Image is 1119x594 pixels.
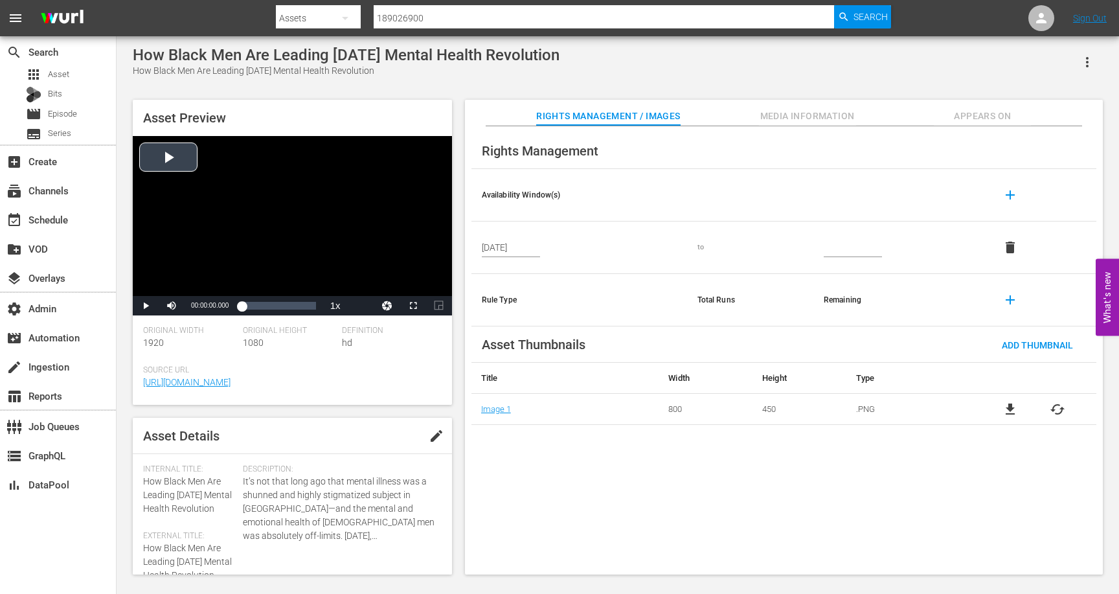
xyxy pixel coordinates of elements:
a: Image 1 [481,404,511,414]
div: Progress Bar [242,302,315,310]
button: Add Thumbnail [991,333,1083,356]
button: cached [1050,402,1065,417]
span: Episode [48,108,77,120]
button: Play [133,296,159,315]
span: 00:00:00.000 [191,302,229,309]
span: How Black Men Are Leading [DATE] Mental Health Revolution [143,543,232,580]
span: DataPool [6,477,22,493]
button: Playback Rate [322,296,348,315]
span: How Black Men Are Leading [DATE] Mental Health Revolution [143,476,232,514]
td: .PNG [846,394,971,425]
th: Width [659,363,752,394]
span: menu [8,10,23,26]
span: Source Url [143,365,435,376]
button: delete [995,232,1026,263]
a: [URL][DOMAIN_NAME] [143,377,231,387]
span: Internal Title: [143,464,236,475]
span: Overlays [6,271,22,286]
span: 1080 [243,337,264,348]
div: How Black Men Are Leading [DATE] Mental Health Revolution [133,64,559,78]
span: Ingestion [6,360,22,375]
span: Automation [6,330,22,346]
span: Asset Details [143,428,220,444]
span: Reports [6,389,22,404]
div: Bits [26,87,41,102]
td: 450 [752,394,846,425]
span: Add Thumbnail [991,340,1083,350]
div: to [697,242,803,253]
span: Original Height [243,326,336,336]
span: Job Queues [6,419,22,435]
th: Rule Type [471,274,687,326]
button: Search [834,5,891,29]
span: Description: [243,464,435,475]
img: ans4CAIJ8jUAAAAAAAAAAAAAAAAAAAAAAAAgQb4GAAAAAAAAAAAAAAAAAAAAAAAAJMjXAAAAAAAAAAAAAAAAAAAAAAAAgAT5G... [31,3,93,34]
span: Create [6,154,22,170]
button: add [995,284,1026,315]
span: Channels [6,183,22,199]
span: External Title: [143,531,236,542]
span: Appears On [934,108,1031,124]
span: Rights Management / Images [536,108,680,124]
button: Jump To Time [374,296,400,315]
th: Availability Window(s) [471,169,687,222]
span: 1920 [143,337,164,348]
span: edit [429,428,444,444]
span: Episode [26,106,41,122]
span: Admin [6,301,22,317]
th: Height [752,363,846,394]
span: delete [1002,240,1018,255]
div: Video Player [133,136,452,315]
th: Type [846,363,971,394]
th: Total Runs [687,274,813,326]
button: add [995,179,1026,211]
span: Search [6,45,22,60]
th: Title [471,363,659,394]
a: file_download [1002,402,1018,417]
button: edit [421,420,452,451]
button: Picture-in-Picture [426,296,452,315]
span: Asset Preview [143,110,226,126]
span: Asset Thumbnails [482,337,585,352]
span: Series [48,127,71,140]
span: Rights Management [482,143,598,159]
span: Series [26,126,41,142]
span: VOD [6,242,22,257]
span: Asset [26,67,41,82]
td: 800 [659,394,752,425]
span: Definition [342,326,435,336]
span: add [1002,187,1018,203]
span: Media Information [759,108,856,124]
div: How Black Men Are Leading [DATE] Mental Health Revolution [133,46,559,64]
button: Fullscreen [400,296,426,315]
span: Bits [48,87,62,100]
button: Mute [159,296,185,315]
span: hd [342,337,352,348]
span: Search [853,5,888,29]
span: add [1002,292,1018,308]
span: Original Width [143,326,236,336]
button: Open Feedback Widget [1096,258,1119,336]
th: Remaining [813,274,984,326]
span: GraphQL [6,448,22,464]
span: Schedule [6,212,22,228]
a: Sign Out [1073,13,1107,23]
span: Asset [48,68,69,81]
span: It’s not that long ago that mental illness was a shunned and highly stigmatized subject in [GEOGR... [243,475,435,543]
